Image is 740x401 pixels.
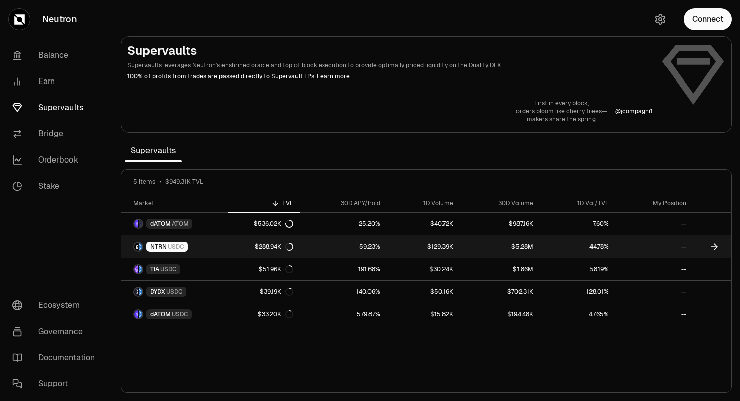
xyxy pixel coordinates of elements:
[615,303,693,326] a: --
[545,199,608,207] div: 1D Vol/TVL
[254,220,293,228] div: $536.02K
[127,43,653,59] h2: Supervaults
[516,107,607,115] p: orders bloom like cherry trees—
[228,258,300,280] a: $51.96K
[134,220,138,228] img: dATOM Logo
[459,281,539,303] a: $702.31K
[392,199,453,207] div: 1D Volume
[4,147,109,173] a: Orderbook
[516,115,607,123] p: makers share the spring.
[317,72,350,81] a: Learn more
[139,243,142,251] img: USDC Logo
[127,61,653,70] p: Supervaults leverages Neutron's enshrined oracle and top of block execution to provide optimally ...
[134,310,138,318] img: dATOM Logo
[228,213,300,235] a: $536.02K
[459,258,539,280] a: $1.86M
[615,107,653,115] p: @ jcompagni1
[258,310,293,318] div: $33.20K
[127,72,653,81] p: 100% of profits from trades are passed directly to Supervault LPs.
[121,235,228,258] a: NTRN LogoUSDC LogoNTRNUSDC
[615,258,693,280] a: --
[160,265,177,273] span: USDC
[150,310,171,318] span: dATOM
[228,281,300,303] a: $39.19K
[4,95,109,121] a: Supervaults
[539,281,614,303] a: 128.01%
[615,107,653,115] a: @jcompagni1
[172,310,188,318] span: USDC
[386,213,459,235] a: $40.72K
[4,318,109,345] a: Governance
[172,220,189,228] span: ATOM
[228,303,300,326] a: $33.20K
[150,220,171,228] span: dATOM
[459,213,539,235] a: $987.16K
[386,235,459,258] a: $129.39K
[516,99,607,123] a: First in every block,orders bloom like cherry trees—makers share the spring.
[300,258,386,280] a: 191.68%
[4,42,109,68] a: Balance
[615,281,693,303] a: --
[134,288,138,296] img: DYDX Logo
[465,199,533,207] div: 30D Volume
[150,243,167,251] span: NTRN
[150,288,165,296] span: DYDX
[259,265,293,273] div: $51.96K
[4,345,109,371] a: Documentation
[459,303,539,326] a: $194.48K
[139,288,142,296] img: USDC Logo
[150,265,159,273] span: TIA
[4,292,109,318] a: Ecosystem
[260,288,293,296] div: $39.19K
[134,265,138,273] img: TIA Logo
[539,213,614,235] a: 7.60%
[133,178,155,186] span: 5 items
[121,213,228,235] a: dATOM LogoATOM LogodATOMATOM
[139,310,142,318] img: USDC Logo
[684,8,732,30] button: Connect
[516,99,607,107] p: First in every block,
[386,281,459,303] a: $50.16K
[300,235,386,258] a: 59.23%
[121,258,228,280] a: TIA LogoUSDC LogoTIAUSDC
[300,281,386,303] a: 140.06%
[300,213,386,235] a: 25.20%
[228,235,300,258] a: $288.94K
[139,265,142,273] img: USDC Logo
[166,288,183,296] span: USDC
[125,141,182,161] span: Supervaults
[133,199,222,207] div: Market
[4,68,109,95] a: Earn
[615,213,693,235] a: --
[255,243,293,251] div: $288.94K
[121,303,228,326] a: dATOM LogoUSDC LogodATOMUSDC
[459,235,539,258] a: $5.28M
[539,235,614,258] a: 44.78%
[4,371,109,397] a: Support
[539,303,614,326] a: 47.65%
[234,199,294,207] div: TVL
[386,303,459,326] a: $15.82K
[386,258,459,280] a: $30.24K
[306,199,380,207] div: 30D APY/hold
[4,173,109,199] a: Stake
[165,178,203,186] span: $949.31K TVL
[139,220,142,228] img: ATOM Logo
[121,281,228,303] a: DYDX LogoUSDC LogoDYDXUSDC
[300,303,386,326] a: 579.87%
[168,243,184,251] span: USDC
[621,199,687,207] div: My Position
[615,235,693,258] a: --
[4,121,109,147] a: Bridge
[134,243,138,251] img: NTRN Logo
[539,258,614,280] a: 58.19%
